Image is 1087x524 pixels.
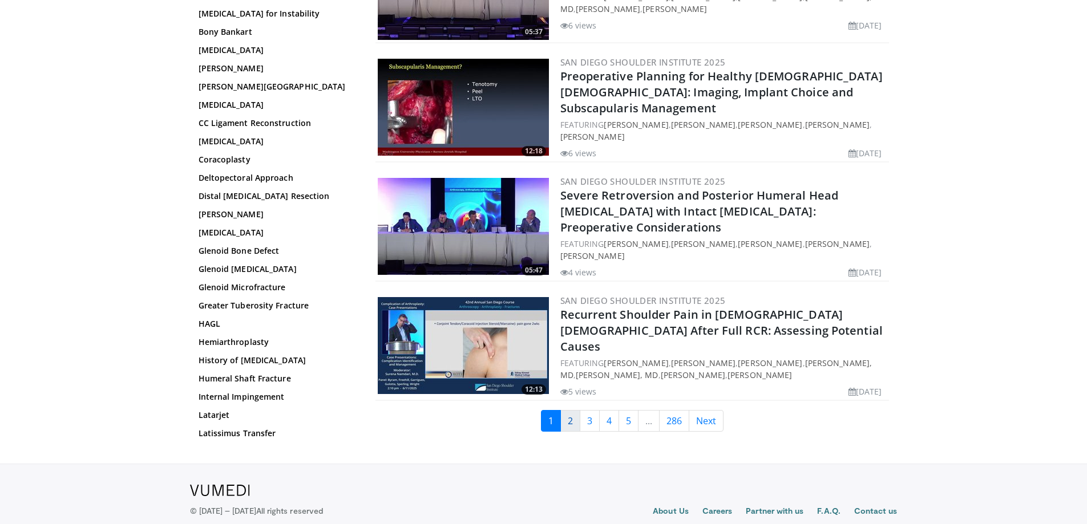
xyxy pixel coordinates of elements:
[560,131,625,142] a: [PERSON_NAME]
[738,238,802,249] a: [PERSON_NAME]
[199,63,353,74] a: [PERSON_NAME]
[689,410,724,432] a: Next
[746,505,803,519] a: Partner with us
[199,172,353,184] a: Deltopectoral Approach
[190,485,250,496] img: VuMedi Logo
[199,26,353,38] a: Bony Bankart
[199,336,353,348] a: Hemiarthroplasty
[199,373,353,384] a: Humeral Shaft Fracture
[671,119,736,130] a: [PERSON_NAME]
[199,355,353,366] a: History of [MEDICAL_DATA]
[560,357,887,381] div: FEATURING , , , , , ,
[560,119,887,143] div: FEATURING , , , ,
[661,369,725,380] a: [PERSON_NAME]
[560,410,580,432] a: 2
[522,384,546,395] span: 12:13
[671,358,736,368] a: [PERSON_NAME]
[199,391,353,403] a: Internal Impingement
[378,178,549,275] img: 66a170a1-a395-4a30-b100-b126ff3890de.300x170_q85_crop-smart_upscale.jpg
[671,238,736,249] a: [PERSON_NAME]
[817,505,840,519] a: F.A.Q.
[805,238,870,249] a: [PERSON_NAME]
[199,99,353,111] a: [MEDICAL_DATA]
[604,358,668,368] a: [PERSON_NAME]
[854,505,898,519] a: Contact us
[560,307,883,354] a: Recurrent Shoulder Pain in [DEMOGRAPHIC_DATA] [DEMOGRAPHIC_DATA] After Full RCR: Assessing Potent...
[560,176,726,187] a: San Diego Shoulder Institute 2025
[199,227,353,238] a: [MEDICAL_DATA]
[199,300,353,311] a: Greater Tuberosity Fracture
[199,44,353,56] a: [MEDICAL_DATA]
[560,188,839,235] a: Severe Retroversion and Posterior Humeral Head [MEDICAL_DATA] with Intact [MEDICAL_DATA]: Preoper...
[199,117,353,129] a: CC Ligament Reconstruction
[378,59,549,156] img: 1e3fa6c4-6d46-4c55-978d-cd7c6d80cc96.300x170_q85_crop-smart_upscale.jpg
[199,136,353,147] a: [MEDICAL_DATA]
[560,250,625,261] a: [PERSON_NAME]
[199,209,353,220] a: [PERSON_NAME]
[560,295,726,306] a: San Diego Shoulder Institute 2025
[375,410,889,432] nav: Search results pages
[619,410,639,432] a: 5
[702,505,733,519] a: Careers
[599,410,619,432] a: 4
[199,318,353,330] a: HAGL
[604,119,668,130] a: [PERSON_NAME]
[199,190,353,202] a: Distal [MEDICAL_DATA] Resection
[199,282,353,293] a: Glenoid Microfracture
[378,178,549,275] a: 05:47
[642,3,707,14] a: [PERSON_NAME]
[576,369,658,380] a: [PERSON_NAME], MD
[256,506,323,515] span: All rights reserved
[199,263,353,275] a: Glenoid [MEDICAL_DATA]
[199,8,353,19] a: [MEDICAL_DATA] for Instability
[199,154,353,165] a: Coracoplasty
[560,385,597,397] li: 5 views
[653,505,689,519] a: About Us
[190,505,324,517] p: © [DATE] – [DATE]
[522,265,546,275] span: 05:47
[848,19,882,31] li: [DATE]
[659,410,689,432] a: 286
[848,147,882,159] li: [DATE]
[199,409,353,421] a: Latarjet
[378,297,549,394] img: 043f43e5-9a19-48aa-a7d4-4ad495588f6c.300x170_q85_crop-smart_upscale.jpg
[848,385,882,397] li: [DATE]
[848,266,882,278] li: [DATE]
[541,410,561,432] a: 1
[378,59,549,156] a: 12:18
[560,19,597,31] li: 6 views
[805,119,870,130] a: [PERSON_NAME]
[378,297,549,394] a: 12:13
[199,245,353,257] a: Glenoid Bone Defect
[560,266,597,278] li: 4 views
[738,358,802,368] a: [PERSON_NAME]
[576,3,640,14] a: [PERSON_NAME]
[560,56,726,68] a: San Diego Shoulder Institute 2025
[604,238,668,249] a: [PERSON_NAME]
[580,410,600,432] a: 3
[728,369,792,380] a: [PERSON_NAME]
[560,238,887,262] div: FEATURING , , , ,
[738,119,802,130] a: [PERSON_NAME]
[560,147,597,159] li: 6 views
[560,68,883,116] a: Preoperative Planning for Healthy [DEMOGRAPHIC_DATA] [DEMOGRAPHIC_DATA]: Imaging, Implant Choice ...
[199,428,353,439] a: Latissimus Transfer
[522,27,546,37] span: 05:37
[522,146,546,156] span: 12:18
[199,81,353,92] a: [PERSON_NAME][GEOGRAPHIC_DATA]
